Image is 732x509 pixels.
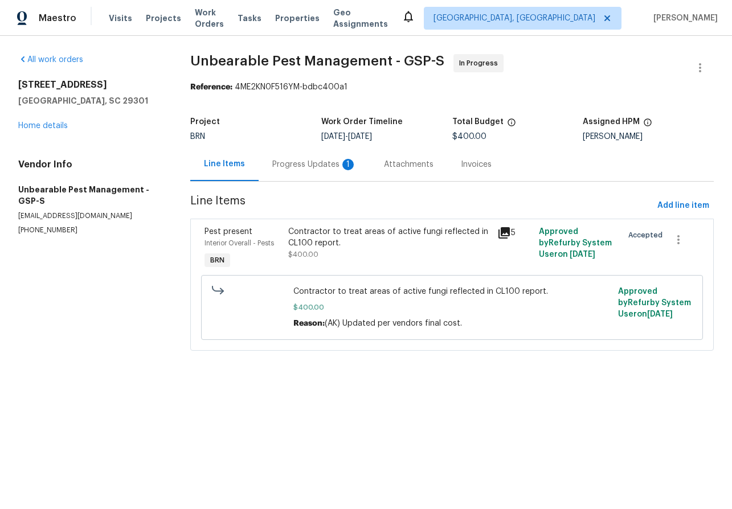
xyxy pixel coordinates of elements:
[628,229,667,241] span: Accepted
[570,251,595,258] span: [DATE]
[190,81,714,93] div: 4ME2KN0F516YM-bdbc400a1
[18,211,163,221] p: [EMAIL_ADDRESS][DOMAIN_NAME]
[583,133,714,141] div: [PERSON_NAME]
[18,184,163,207] h5: Unbearable Pest Management - GSP-S
[643,118,652,133] span: The hpm assigned to this work order.
[434,13,595,24] span: [GEOGRAPHIC_DATA], [GEOGRAPHIC_DATA]
[459,58,502,69] span: In Progress
[190,118,220,126] h5: Project
[204,158,245,170] div: Line Items
[333,7,388,30] span: Geo Assignments
[657,199,709,213] span: Add line item
[275,13,320,24] span: Properties
[109,13,132,24] span: Visits
[288,226,490,249] div: Contractor to treat areas of active fungi reflected in CL100 report.
[206,255,229,266] span: BRN
[190,83,232,91] b: Reference:
[18,122,68,130] a: Home details
[348,133,372,141] span: [DATE]
[293,302,611,313] span: $400.00
[18,95,163,106] h5: [GEOGRAPHIC_DATA], SC 29301
[18,225,163,235] p: [PHONE_NUMBER]
[618,288,691,318] span: Approved by Refurby System User on
[325,319,462,327] span: (AK) Updated per vendors final cost.
[18,79,163,91] h2: [STREET_ADDRESS]
[539,228,612,258] span: Approved by Refurby System User on
[497,226,532,240] div: 5
[321,133,372,141] span: -
[18,56,83,64] a: All work orders
[195,7,224,30] span: Work Orders
[321,118,403,126] h5: Work Order Timeline
[649,13,718,24] span: [PERSON_NAME]
[507,118,516,133] span: The total cost of line items that have been proposed by Opendoor. This sum includes line items th...
[190,133,205,141] span: BRN
[461,159,492,170] div: Invoices
[342,159,354,170] div: 1
[238,14,261,22] span: Tasks
[205,240,274,247] span: Interior Overall - Pests
[190,195,653,216] span: Line Items
[18,159,163,170] h4: Vendor Info
[293,319,325,327] span: Reason:
[583,118,640,126] h5: Assigned HPM
[452,133,486,141] span: $400.00
[452,118,504,126] h5: Total Budget
[205,228,252,236] span: Pest present
[293,286,611,297] span: Contractor to treat areas of active fungi reflected in CL100 report.
[384,159,434,170] div: Attachments
[288,251,318,258] span: $400.00
[321,133,345,141] span: [DATE]
[647,310,673,318] span: [DATE]
[39,13,76,24] span: Maestro
[146,13,181,24] span: Projects
[272,159,357,170] div: Progress Updates
[190,54,444,68] span: Unbearable Pest Management - GSP-S
[653,195,714,216] button: Add line item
